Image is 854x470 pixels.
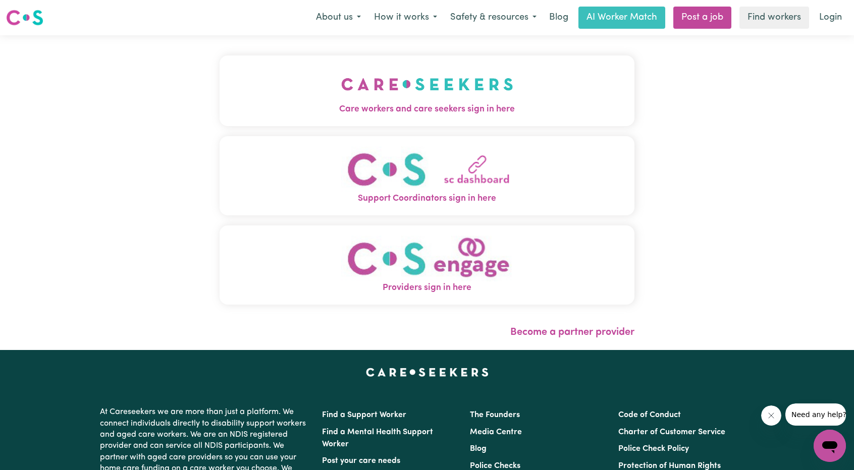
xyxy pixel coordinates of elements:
[309,7,367,28] button: About us
[322,457,400,465] a: Post your care needs
[813,7,848,29] a: Login
[220,55,634,126] button: Care workers and care seekers sign in here
[6,6,43,29] a: Careseekers logo
[618,428,725,436] a: Charter of Customer Service
[470,462,520,470] a: Police Checks
[785,403,846,426] iframe: Message from company
[470,428,522,436] a: Media Centre
[470,445,487,453] a: Blog
[366,368,489,376] a: Careseekers home page
[761,405,781,426] iframe: Close message
[6,9,43,27] img: Careseekers logo
[322,428,433,448] a: Find a Mental Health Support Worker
[220,136,634,215] button: Support Coordinators sign in here
[220,225,634,305] button: Providers sign in here
[578,7,665,29] a: AI Worker Match
[220,103,634,116] span: Care workers and care seekers sign in here
[618,411,681,419] a: Code of Conduct
[367,7,444,28] button: How it works
[543,7,574,29] a: Blog
[510,327,634,337] a: Become a partner provider
[739,7,809,29] a: Find workers
[322,411,406,419] a: Find a Support Worker
[6,7,61,15] span: Need any help?
[673,7,731,29] a: Post a job
[220,192,634,205] span: Support Coordinators sign in here
[220,281,634,295] span: Providers sign in here
[618,445,689,453] a: Police Check Policy
[814,430,846,462] iframe: Button to launch messaging window
[470,411,520,419] a: The Founders
[444,7,543,28] button: Safety & resources
[618,462,721,470] a: Protection of Human Rights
